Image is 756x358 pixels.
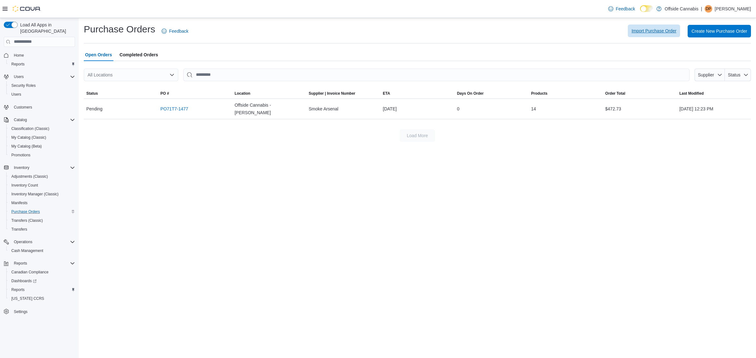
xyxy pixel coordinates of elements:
span: Users [11,92,21,97]
a: My Catalog (Classic) [9,134,49,141]
h1: Purchase Orders [84,23,155,36]
span: Users [9,91,75,98]
span: Settings [11,307,75,315]
img: Cova [13,6,41,12]
span: Washington CCRS [9,295,75,302]
span: Reports [14,261,27,266]
span: Classification (Classic) [9,125,75,132]
a: Home [11,52,26,59]
a: [US_STATE] CCRS [9,295,47,302]
button: Catalog [11,116,29,124]
button: [US_STATE] CCRS [6,294,77,303]
a: Promotions [9,151,33,159]
span: PO # [160,91,169,96]
span: DP [706,5,711,13]
button: Promotions [6,151,77,159]
a: Reports [9,60,27,68]
button: My Catalog (Classic) [6,133,77,142]
button: Transfers [6,225,77,234]
button: Location [232,88,306,98]
span: Status [728,72,741,77]
a: Security Roles [9,82,38,89]
span: Feedback [169,28,188,34]
span: Inventory Count [9,182,75,189]
span: Catalog [14,117,27,122]
span: Cash Management [9,247,75,255]
span: Users [14,74,24,79]
span: Inventory Count [11,183,38,188]
span: Customers [14,105,32,110]
button: Users [1,72,77,81]
span: Inventory [14,165,29,170]
button: Catalog [1,115,77,124]
a: Settings [11,308,30,316]
div: Location [235,91,250,96]
p: [PERSON_NAME] [715,5,751,13]
span: Pending [86,105,102,113]
span: My Catalog (Beta) [9,143,75,150]
a: Customers [11,103,35,111]
a: PO71T7-1477 [160,105,188,113]
a: Reports [9,286,27,294]
span: Load More [407,132,428,139]
button: Inventory Count [6,181,77,190]
span: Cash Management [11,248,43,253]
span: 0 [457,105,460,113]
div: Smoke Arsenal [306,103,380,115]
a: Adjustments (Classic) [9,173,50,180]
span: Security Roles [9,82,75,89]
span: Promotions [11,153,31,158]
span: Products [531,91,547,96]
button: Home [1,51,77,60]
span: Reports [11,260,75,267]
span: Feedback [616,6,635,12]
span: Days On Order [457,91,484,96]
a: Manifests [9,199,30,207]
span: Status [86,91,98,96]
a: Cash Management [9,247,46,255]
button: Inventory [1,163,77,172]
span: Settings [14,309,27,314]
button: ETA [380,88,454,98]
button: Transfers (Classic) [6,216,77,225]
button: Inventory [11,164,32,171]
button: Products [529,88,603,98]
span: Supplier [698,72,714,77]
a: Dashboards [9,277,39,285]
button: Customers [1,103,77,112]
span: [US_STATE] CCRS [11,296,44,301]
span: Security Roles [11,83,36,88]
span: Dashboards [9,277,75,285]
span: Inventory [11,164,75,171]
a: Dashboards [6,277,77,285]
button: Create New Purchase Order [688,25,751,37]
span: Order Total [605,91,625,96]
a: Feedback [606,3,638,15]
span: Operations [11,238,75,246]
span: Customers [11,103,75,111]
button: My Catalog (Beta) [6,142,77,151]
span: Inventory Manager (Classic) [11,192,59,197]
span: Purchase Orders [9,208,75,215]
a: Transfers [9,226,30,233]
span: Inventory Manager (Classic) [9,190,75,198]
a: Inventory Manager (Classic) [9,190,61,198]
span: Reports [11,62,25,67]
button: Status [725,69,751,81]
span: Purchase Orders [11,209,40,214]
span: Offside Cannabis - [PERSON_NAME] [235,101,304,116]
span: ETA [383,91,390,96]
span: Adjustments (Classic) [9,173,75,180]
a: Feedback [159,25,191,37]
button: Cash Management [6,246,77,255]
div: Daniel Pelchovitz [705,5,712,13]
span: Classification (Classic) [11,126,49,131]
button: Manifests [6,199,77,207]
button: Load More [400,129,435,142]
button: Adjustments (Classic) [6,172,77,181]
span: Promotions [9,151,75,159]
p: | [701,5,702,13]
span: Reports [9,60,75,68]
a: Purchase Orders [9,208,43,215]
